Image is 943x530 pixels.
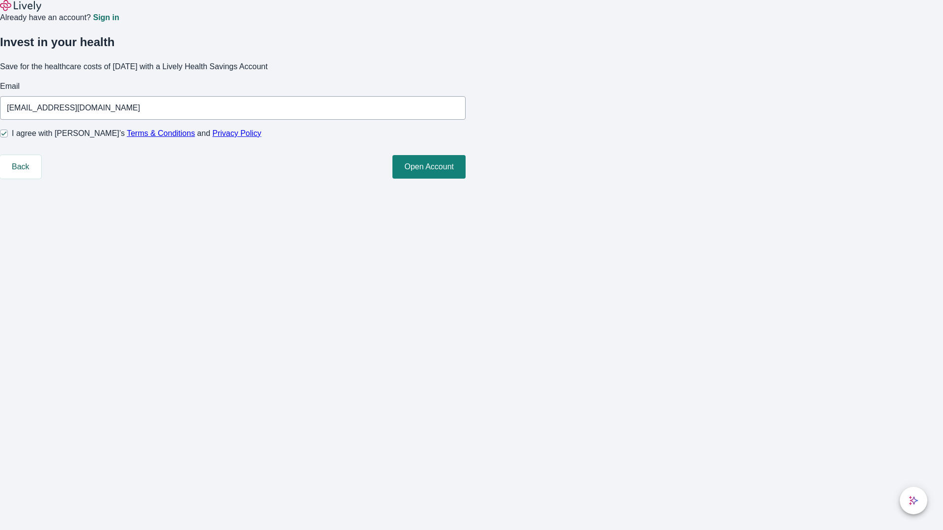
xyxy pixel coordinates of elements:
a: Sign in [93,14,119,22]
a: Terms & Conditions [127,129,195,137]
button: Open Account [392,155,466,179]
button: chat [900,487,927,514]
svg: Lively AI Assistant [909,496,918,505]
a: Privacy Policy [213,129,262,137]
span: I agree with [PERSON_NAME]’s and [12,128,261,139]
